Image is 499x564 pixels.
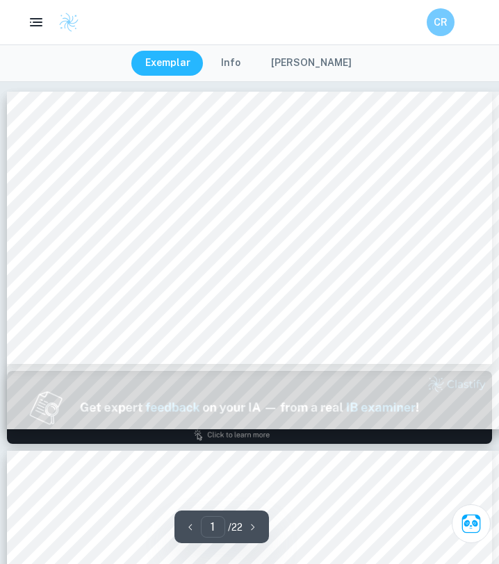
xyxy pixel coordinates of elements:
button: [PERSON_NAME] [257,51,366,76]
button: Ask Clai [452,504,491,543]
p: / 22 [228,520,243,535]
h6: CR [433,15,449,30]
img: Clastify logo [58,12,79,33]
button: CR [427,8,455,36]
button: Exemplar [131,51,204,76]
button: Info [207,51,254,76]
a: Clastify logo [50,12,79,33]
